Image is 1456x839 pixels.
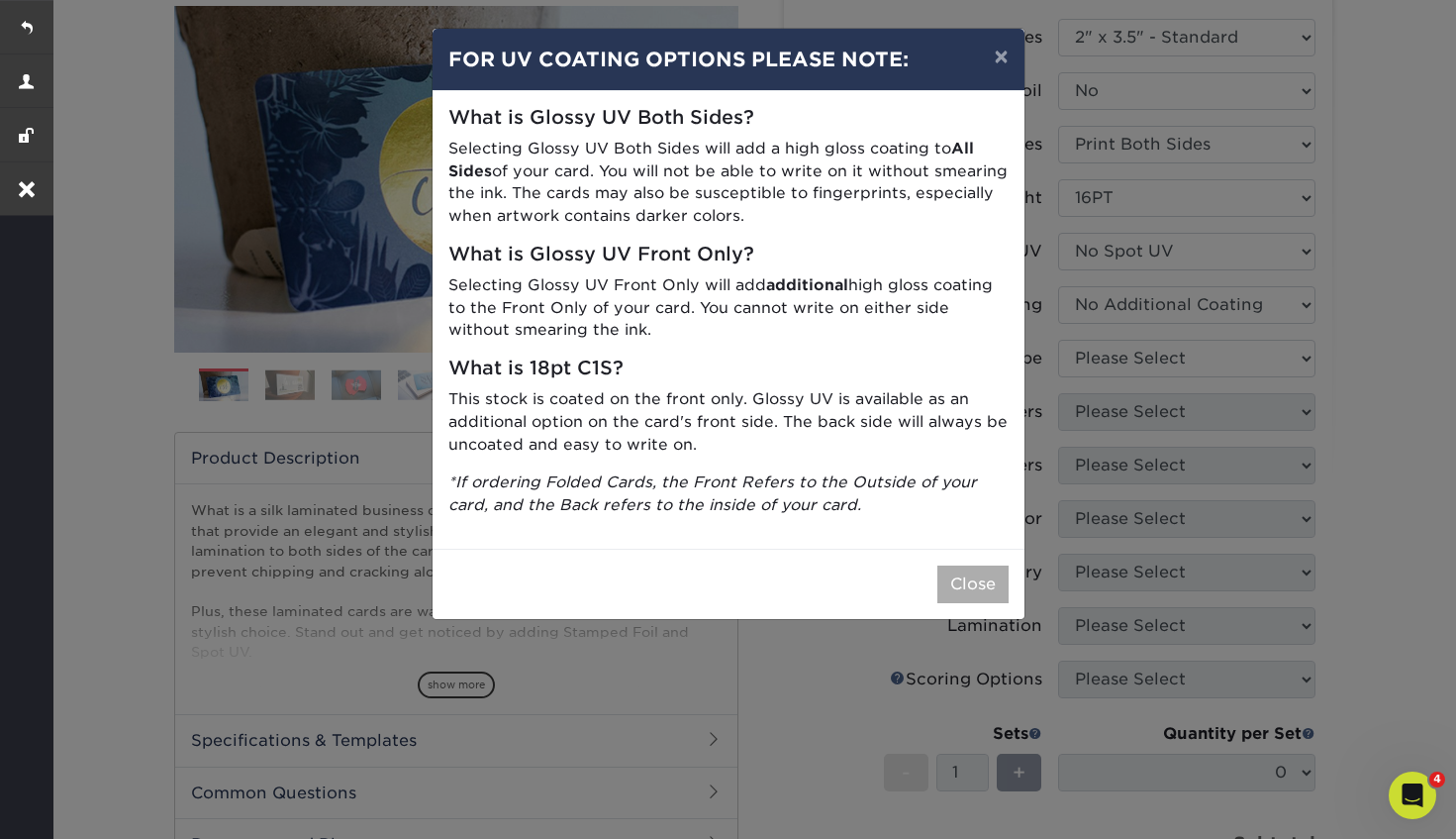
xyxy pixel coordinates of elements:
[766,275,848,294] strong: additional
[448,139,974,180] strong: All Sides
[978,29,1023,84] button: ×
[448,472,977,514] i: *If ordering Folded Cards, the Front Refers to the Outside of your card, and the Back refers to t...
[1429,772,1445,787] span: 4
[448,107,1009,130] h5: What is Glossy UV Both Sides?
[448,244,1009,266] h5: What is Glossy UV Front Only?
[448,138,1009,228] p: Selecting Glossy UV Both Sides will add a high gloss coating to of your card. You will not be abl...
[448,274,1009,342] p: Selecting Glossy UV Front Only will add high gloss coating to the Front Only of your card. You ca...
[937,566,1009,603] button: Close
[1389,772,1436,819] iframe: Intercom live chat
[448,45,1009,74] h4: FOR UV COATING OPTIONS PLEASE NOTE:
[448,358,1009,380] h5: What is 18pt C1S?
[448,388,1009,456] p: This stock is coated on the front only. Glossy UV is available as an additional option on the car...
